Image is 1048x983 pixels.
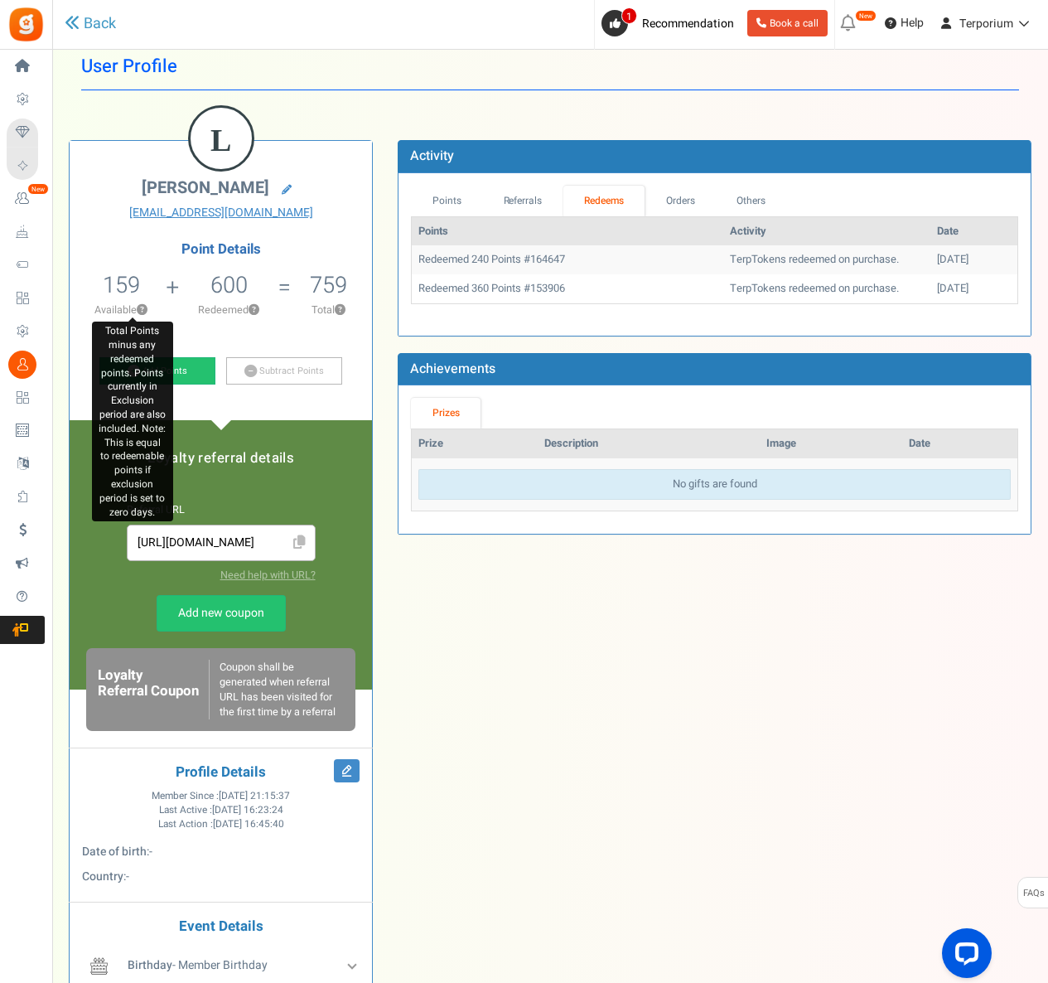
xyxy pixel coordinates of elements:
div: Coupon shall be generated when referral URL has been visited for the first time by a referral [209,660,345,719]
figcaption: L [191,108,252,172]
span: 159 [103,269,140,302]
p: Available [78,303,165,317]
h1: User Profile [81,43,1019,90]
b: Country [82,868,123,885]
h4: Point Details [70,242,372,257]
th: Activity [723,217,930,246]
span: Recommendation [642,15,734,32]
a: Add new coupon [157,595,286,632]
span: - Member Birthday [128,956,268,974]
h5: 759 [310,273,347,298]
div: No gifts are found [418,469,1011,500]
a: New [7,185,45,213]
a: Help [878,10,930,36]
span: [DATE] 16:23:24 [212,803,283,817]
h4: Profile Details [82,765,360,781]
h6: Referral URL [127,505,316,516]
a: Referrals [482,186,563,216]
a: Others [716,186,787,216]
th: Prize [412,429,538,458]
a: 1 Recommendation [601,10,741,36]
em: New [27,183,49,195]
a: Book a call [747,10,828,36]
a: Back [65,13,116,35]
a: Orders [645,186,716,216]
th: Date [902,429,1017,458]
b: Achievements [410,359,495,379]
p: : [82,869,360,885]
td: Redeemed 360 Points #153906 [412,274,723,303]
span: [PERSON_NAME] [142,176,269,200]
span: Member Since : [152,789,290,803]
b: Activity [410,146,454,166]
i: Edit Profile [334,759,360,782]
th: Date [930,217,1017,246]
span: Click to Copy [287,529,313,558]
button: ? [249,305,259,316]
span: - [126,868,129,885]
th: Description [538,429,760,458]
img: Gratisfaction [7,6,45,43]
h6: Loyalty Referral Coupon [98,668,209,711]
td: [DATE] [930,274,1017,303]
span: Last Active : [159,803,283,817]
h5: Loyalty referral details [86,451,355,466]
a: Need help with URL? [220,568,316,583]
p: Total [293,303,365,317]
span: FAQs [1022,878,1045,909]
span: 1 [621,7,637,24]
span: Help [896,15,924,31]
th: Image [760,429,902,458]
a: [EMAIL_ADDRESS][DOMAIN_NAME] [82,205,360,221]
td: [DATE] [930,245,1017,274]
td: Redeemed 240 Points #164647 [412,245,723,274]
p: : [82,844,360,860]
a: Subtract Points [226,357,342,385]
a: Points [411,186,482,216]
button: ? [137,305,147,316]
th: Points [412,217,723,246]
em: New [855,10,877,22]
td: TerpTokens redeemed on purchase. [723,274,930,303]
h4: Event Details [82,919,360,935]
a: Prizes [411,398,481,429]
button: ? [335,305,345,316]
div: Total Points minus any redeemed points. Points currently in Exclusion period are also included. N... [92,322,173,521]
p: Redeemed [181,303,277,317]
b: Birthday [128,956,172,974]
h5: 600 [210,273,248,298]
span: Last Action : [158,817,284,831]
span: Terporium [959,15,1013,32]
span: [DATE] 21:15:37 [219,789,290,803]
span: [DATE] 16:45:40 [213,817,284,831]
b: Date of birth [82,843,147,860]
span: - [149,843,152,860]
a: Redeems [563,186,645,216]
td: TerpTokens redeemed on purchase. [723,245,930,274]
